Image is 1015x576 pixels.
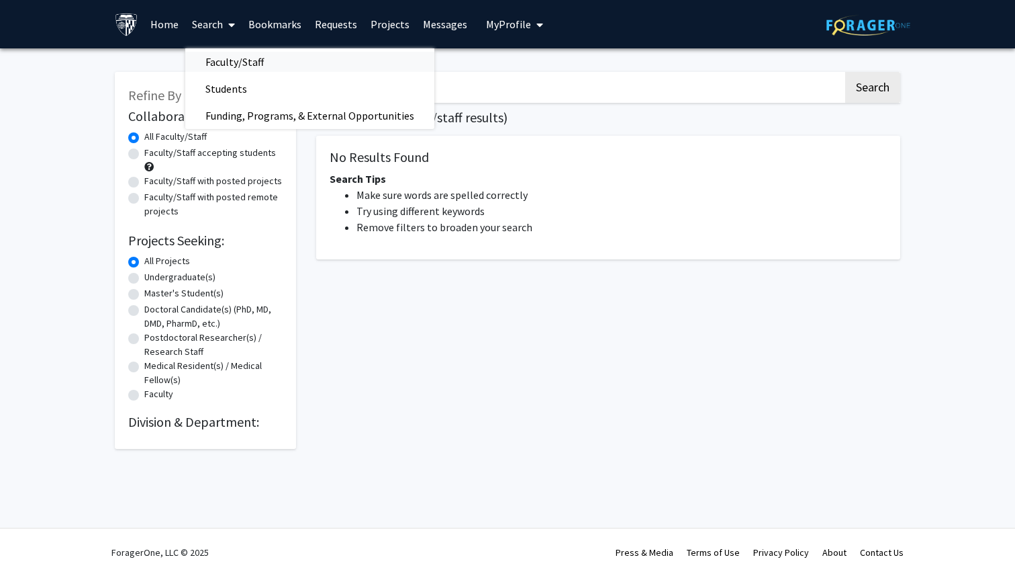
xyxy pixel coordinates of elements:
h5: No Results Found [330,149,887,165]
a: Contact Us [860,546,904,559]
a: Requests [308,1,364,48]
h2: Division & Department: [128,414,283,430]
li: Remove filters to broaden your search [356,219,887,235]
img: Johns Hopkins University Logo [115,13,138,36]
h2: Collaboration Status: [128,108,283,124]
a: Home [144,1,185,48]
div: ForagerOne, LLC © 2025 [111,529,209,576]
span: Funding, Programs, & External Opportunities [185,102,434,129]
a: Press & Media [616,546,673,559]
span: Search Tips [330,172,386,186]
span: Faculty/Staff [185,48,284,75]
h1: Page of ( total faculty/staff results) [316,110,900,126]
a: Projects [364,1,416,48]
h2: Projects Seeking: [128,233,283,249]
li: Try using different keywords [356,203,887,219]
label: All Projects [144,254,190,268]
span: Students [185,75,267,102]
span: My Profile [486,17,531,31]
span: Refine By [128,87,181,104]
label: Master's Student(s) [144,286,224,300]
a: Faculty/Staff [185,52,434,72]
label: All Faculty/Staff [144,130,207,144]
a: Privacy Policy [753,546,809,559]
a: Funding, Programs, & External Opportunities [185,106,434,126]
li: Make sure words are spelled correctly [356,187,887,203]
a: About [822,546,847,559]
label: Postdoctoral Researcher(s) / Research Staff [144,331,283,359]
a: Messages [416,1,474,48]
label: Faculty/Staff with posted remote projects [144,190,283,218]
iframe: Chat [10,516,57,566]
button: Search [845,72,900,103]
nav: Page navigation [316,273,900,304]
a: Search [185,1,242,48]
label: Doctoral Candidate(s) (PhD, MD, DMD, PharmD, etc.) [144,302,283,331]
label: Faculty [144,387,173,401]
label: Faculty/Staff with posted projects [144,174,282,188]
a: Bookmarks [242,1,308,48]
a: Students [185,79,434,99]
label: Undergraduate(s) [144,270,215,284]
a: Terms of Use [687,546,740,559]
input: Search Keywords [316,72,843,103]
img: ForagerOne Logo [826,15,910,36]
label: Medical Resident(s) / Medical Fellow(s) [144,359,283,387]
label: Faculty/Staff accepting students [144,146,276,160]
